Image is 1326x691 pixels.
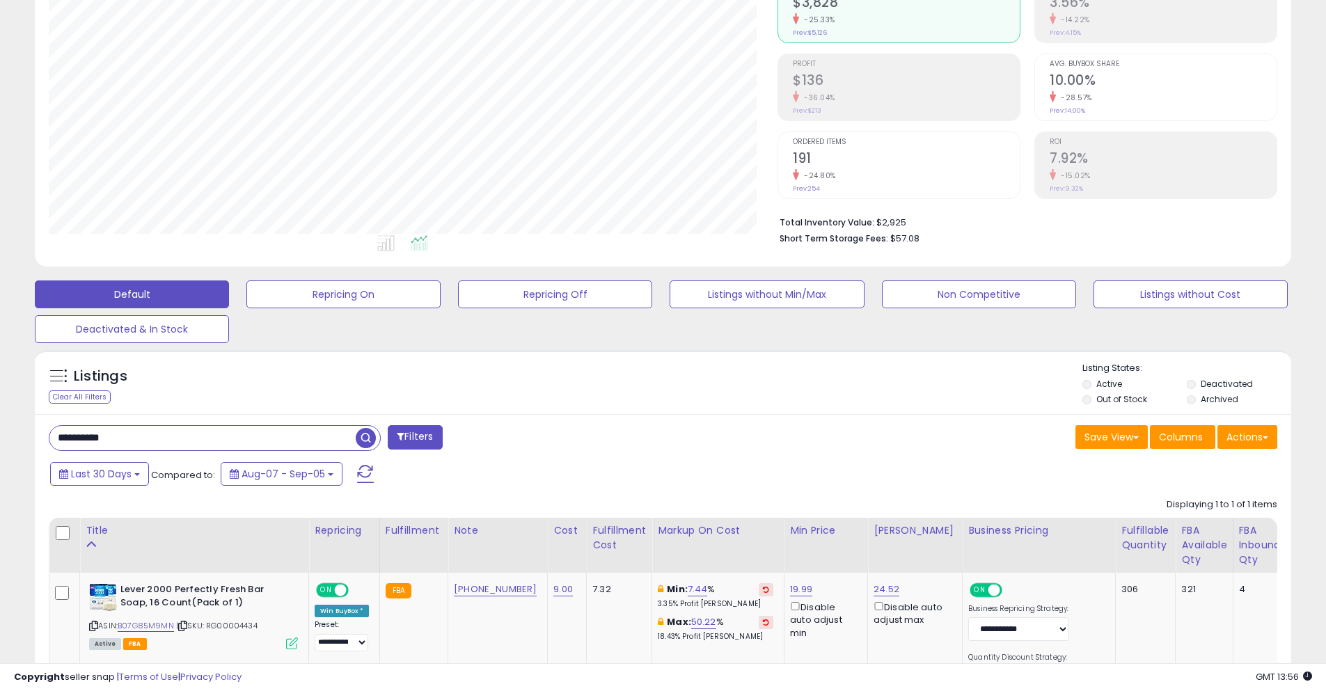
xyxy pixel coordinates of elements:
label: Active [1096,378,1122,390]
div: Min Price [790,523,862,538]
button: Repricing On [246,280,441,308]
small: -25.33% [799,15,835,25]
strong: Copyright [14,670,65,683]
span: Last 30 Days [71,467,132,481]
p: 3.35% Profit [PERSON_NAME] [658,599,773,609]
span: Avg. Buybox Share [1050,61,1277,68]
small: -15.02% [1056,170,1091,181]
button: Non Competitive [882,280,1076,308]
span: Columns [1159,430,1203,444]
span: ON [317,585,335,596]
button: Actions [1217,425,1277,449]
button: Repricing Off [458,280,652,308]
div: Disable auto adjust max [874,599,952,626]
span: Compared to: [151,468,215,482]
div: 321 [1181,583,1222,596]
small: -14.22% [1056,15,1090,25]
div: ASIN: [89,583,298,648]
small: Prev: $5,126 [793,29,827,37]
h2: $136 [793,72,1020,91]
button: Aug-07 - Sep-05 [221,462,342,486]
a: 19.99 [790,582,812,596]
a: B07G85M9MN [118,620,174,632]
small: -36.04% [799,93,835,103]
div: Repricing [315,523,374,538]
div: Win BuyBox * [315,605,369,617]
h2: 10.00% [1050,72,1277,91]
a: 9.00 [553,582,573,596]
a: 7.44 [688,582,708,596]
span: $57.08 [890,232,919,245]
small: Prev: $213 [793,106,821,115]
a: [PHONE_NUMBER] [454,582,537,596]
div: % [658,616,773,642]
a: Privacy Policy [180,670,242,683]
button: Listings without Min/Max [670,280,864,308]
img: 519Za5o-9xL._SL40_.jpg [89,583,117,611]
span: OFF [1000,585,1023,596]
span: Profit [793,61,1020,68]
p: Listing States: [1082,362,1291,375]
div: Business Pricing [968,523,1110,538]
a: Terms of Use [119,670,178,683]
div: Cost [553,523,581,538]
div: Displaying 1 to 1 of 1 items [1167,498,1277,511]
h2: 7.92% [1050,150,1277,169]
span: ROI [1050,138,1277,146]
div: Fulfillment Cost [592,523,646,553]
a: 50.22 [691,615,716,629]
div: % [658,583,773,609]
b: Short Term Storage Fees: [780,232,888,244]
b: Min: [667,582,688,596]
div: Preset: [315,620,369,651]
div: Disable auto adjust min [790,599,857,640]
div: 306 [1121,583,1165,596]
button: Deactivated & In Stock [35,315,229,343]
span: | SKU: RG00004434 [176,620,258,631]
button: Filters [388,425,442,450]
div: Note [454,523,542,538]
small: Prev: 254 [793,184,820,193]
div: Clear All Filters [49,390,111,404]
span: OFF [347,585,369,596]
small: FBA [386,583,411,598]
small: Prev: 9.32% [1050,184,1083,193]
h2: 191 [793,150,1020,169]
div: Fulfillment [386,523,442,538]
label: Archived [1201,393,1238,405]
label: Business Repricing Strategy: [968,604,1069,614]
b: Max: [667,615,691,628]
span: ON [971,585,988,596]
label: Deactivated [1201,378,1253,390]
button: Columns [1150,425,1215,449]
div: FBA Available Qty [1181,523,1226,567]
button: Listings without Cost [1094,280,1288,308]
button: Default [35,280,229,308]
div: 7.32 [592,583,641,596]
span: 2025-10-9 13:56 GMT [1256,670,1312,683]
div: Fulfillable Quantity [1121,523,1169,553]
th: The percentage added to the cost of goods (COGS) that forms the calculator for Min & Max prices. [652,518,784,573]
small: -28.57% [1056,93,1092,103]
b: Lever 2000 Perfectly Fresh Bar Soap, 16 Count(Pack of 1) [120,583,290,612]
label: Out of Stock [1096,393,1147,405]
div: Title [86,523,303,538]
button: Save View [1075,425,1148,449]
small: Prev: 14.00% [1050,106,1085,115]
label: Quantity Discount Strategy: [968,653,1069,662]
div: seller snap | | [14,671,242,684]
small: Prev: 4.15% [1050,29,1081,37]
div: Markup on Cost [658,523,778,538]
li: $2,925 [780,213,1267,230]
div: [PERSON_NAME] [874,523,956,538]
span: FBA [123,638,147,650]
span: Aug-07 - Sep-05 [242,467,325,481]
b: Total Inventory Value: [780,216,874,228]
span: Ordered Items [793,138,1020,146]
span: All listings currently available for purchase on Amazon [89,638,121,650]
div: 4 [1239,583,1276,596]
h5: Listings [74,367,127,386]
button: Last 30 Days [50,462,149,486]
p: 18.43% Profit [PERSON_NAME] [658,632,773,642]
div: FBA inbound Qty [1239,523,1281,567]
